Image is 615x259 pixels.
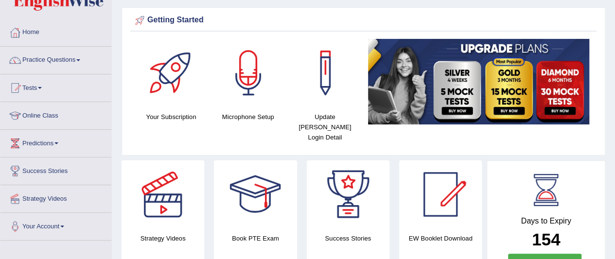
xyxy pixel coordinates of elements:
[498,217,594,225] h4: Days to Expiry
[133,13,594,28] div: Getting Started
[0,130,111,154] a: Predictions
[214,112,281,122] h4: Microphone Setup
[214,233,297,243] h4: Book PTE Exam
[0,213,111,237] a: Your Account
[307,233,389,243] h4: Success Stories
[138,112,205,122] h4: Your Subscription
[0,19,111,43] a: Home
[0,185,111,209] a: Strategy Videos
[122,233,204,243] h4: Strategy Videos
[532,230,560,249] b: 154
[0,102,111,126] a: Online Class
[0,157,111,182] a: Success Stories
[399,233,482,243] h4: EW Booklet Download
[291,112,358,142] h4: Update [PERSON_NAME] Login Detail
[0,47,111,71] a: Practice Questions
[0,74,111,99] a: Tests
[368,39,589,124] img: small5.jpg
